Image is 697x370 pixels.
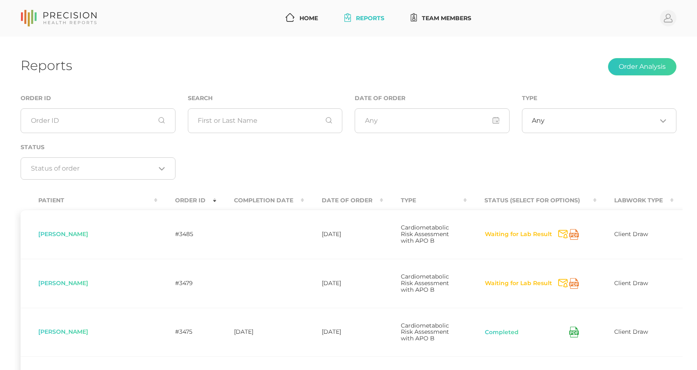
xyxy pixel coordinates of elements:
th: Type : activate to sort column ascending [383,191,467,210]
th: Order ID : activate to sort column ascending [157,191,216,210]
input: Any [355,108,510,133]
a: Reports [341,11,388,26]
td: [DATE] [304,308,383,357]
label: Search [188,95,213,102]
span: [PERSON_NAME] [38,328,88,335]
td: [DATE] [304,259,383,308]
th: Date Of Order : activate to sort column ascending [304,191,383,210]
span: Client Draw [614,279,648,287]
span: [PERSON_NAME] [38,230,88,238]
span: Client Draw [614,328,648,335]
span: Any [532,117,545,125]
button: Completed [484,328,519,337]
div: Search for option [522,108,677,133]
div: Search for option [21,157,175,180]
th: Labwork Type : activate to sort column ascending [596,191,674,210]
th: Completion Date : activate to sort column ascending [216,191,304,210]
a: Team Members [407,11,475,26]
th: Patient : activate to sort column ascending [21,191,157,210]
label: Order ID [21,95,51,102]
svg: Send Notification [558,230,568,239]
input: Search for option [31,164,156,173]
td: #3485 [157,210,216,259]
td: [DATE] [216,308,304,357]
td: #3475 [157,308,216,357]
span: Cardiometabolic Risk Assessment with APO B [401,273,449,293]
td: #3479 [157,259,216,308]
label: Status [21,144,44,151]
span: Client Draw [614,230,648,238]
td: [DATE] [304,210,383,259]
span: Cardiometabolic Risk Assessment with APO B [401,322,449,342]
button: Order Analysis [608,58,676,75]
input: Order ID [21,108,175,133]
span: [PERSON_NAME] [38,279,88,287]
span: Cardiometabolic Risk Assessment with APO B [401,224,449,244]
button: Waiting for Lab Result [484,279,552,288]
h1: Reports [21,57,72,73]
svg: Send Notification [558,279,568,288]
input: First or Last Name [188,108,343,133]
th: Status (Select for Options) : activate to sort column ascending [467,191,596,210]
label: Type [522,95,537,102]
a: Home [282,11,321,26]
input: Search for option [545,117,657,125]
label: Date of Order [355,95,405,102]
button: Waiting for Lab Result [484,230,552,239]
